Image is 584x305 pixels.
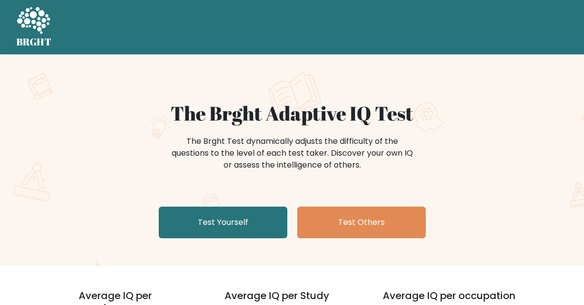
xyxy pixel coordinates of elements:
div: The Brght Test dynamically adjusts the difficulty of the questions to the level of each test take... [169,135,416,171]
a: Test Others [297,207,426,238]
a: Test Yourself [159,207,287,238]
h5: BRGHT [16,36,52,48]
a: BRGHT [16,4,52,50]
h1: The Brght Adaptive IQ Test [51,102,534,126]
